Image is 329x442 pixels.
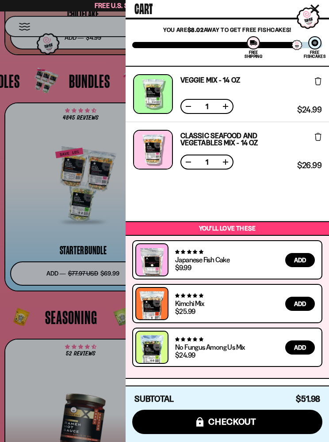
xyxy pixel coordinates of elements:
button: Add [285,297,315,311]
span: 4.82 stars [175,336,203,342]
a: Japanese Fish Cake [175,255,230,264]
span: $51.98 [296,394,320,404]
strong: $8.02 [187,26,204,33]
p: You’ll love these [128,224,327,233]
div: $9.99 [175,264,191,271]
div: Free Shipping [245,50,262,58]
button: Close cart [308,2,321,15]
p: You are away to get Free Fishcakes! [132,26,322,33]
button: Add [285,340,315,355]
span: checkout [208,417,256,427]
span: Add [294,257,306,263]
div: $25.99 [175,308,195,315]
a: Kimchi Mix [175,299,204,308]
h4: Subtotal [134,395,174,404]
div: Free Fishcakes [304,50,325,58]
span: Add [294,344,306,351]
span: $26.99 [297,162,321,170]
span: Add [294,301,306,307]
button: Add [285,253,315,267]
a: No Fungus Among Us Mix [175,343,245,351]
span: 1 [200,103,214,110]
span: $24.99 [297,106,321,114]
span: Free U.S. Shipping on Orders over $40 🍜 [95,1,235,10]
a: Veggie Mix - 14 OZ [180,76,240,83]
a: Classic Seafood and Vegetables Mix - 14 OZ [180,132,294,146]
span: 1 [200,159,214,166]
button: checkout [132,410,322,434]
span: 4.76 stars [175,249,203,255]
div: $24.99 [175,351,195,359]
span: 4.76 stars [175,293,203,298]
